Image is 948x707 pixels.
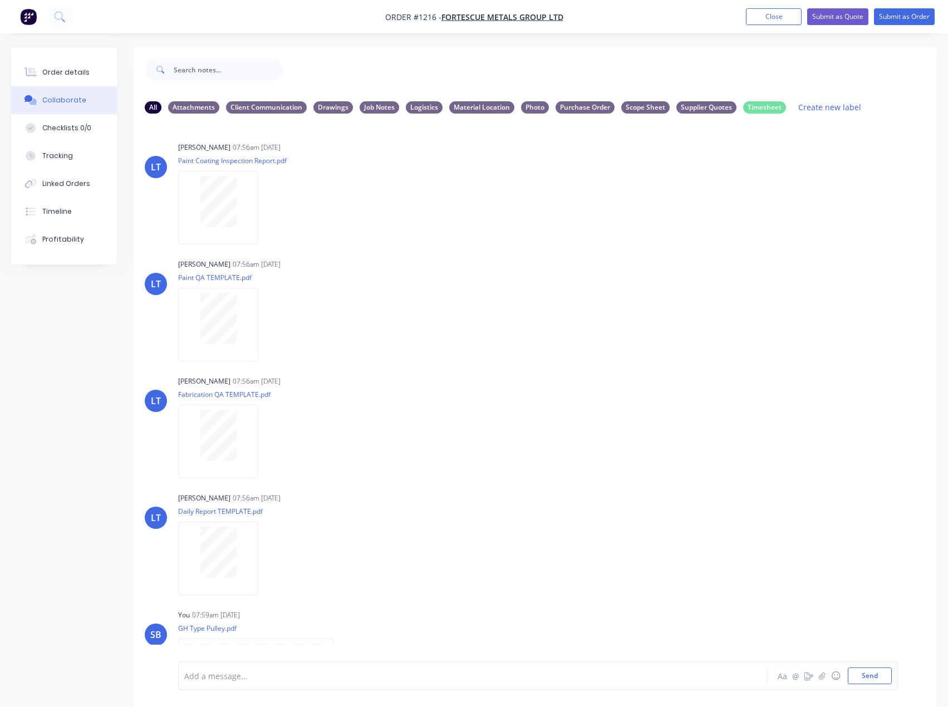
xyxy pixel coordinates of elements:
[178,610,190,620] div: You
[42,179,90,189] div: Linked Orders
[406,101,443,114] div: Logistics
[178,156,287,165] p: Paint Coating Inspection Report.pdf
[11,142,117,170] button: Tracking
[233,376,281,386] div: 07:56am [DATE]
[178,623,345,633] p: GH Type Pulley.pdf
[233,143,281,153] div: 07:56am [DATE]
[11,170,117,198] button: Linked Orders
[151,277,161,291] div: LT
[233,259,281,269] div: 07:56am [DATE]
[42,95,86,105] div: Collaborate
[775,669,789,683] button: Aa
[178,273,269,282] p: Paint QA TEMPLATE.pdf
[151,394,161,407] div: LT
[42,207,72,217] div: Timeline
[145,101,161,114] div: All
[178,376,230,386] div: [PERSON_NAME]
[793,100,867,115] button: Create new label
[178,390,271,399] p: Fabrication QA TEMPLATE.pdf
[192,610,240,620] div: 07:59am [DATE]
[11,198,117,225] button: Timeline
[829,669,842,683] button: ☺
[178,493,230,503] div: [PERSON_NAME]
[233,493,281,503] div: 07:56am [DATE]
[11,58,117,86] button: Order details
[621,101,670,114] div: Scope Sheet
[168,101,219,114] div: Attachments
[151,511,161,524] div: LT
[743,101,786,114] div: Timesheet
[42,234,84,244] div: Profitability
[151,160,161,174] div: LT
[874,8,935,25] button: Submit as Order
[42,123,91,133] div: Checklists 0/0
[360,101,399,114] div: Job Notes
[178,143,230,153] div: [PERSON_NAME]
[521,101,549,114] div: Photo
[789,669,802,683] button: @
[11,86,117,114] button: Collaborate
[746,8,802,25] button: Close
[42,67,90,77] div: Order details
[676,101,736,114] div: Supplier Quotes
[556,101,615,114] div: Purchase Order
[178,259,230,269] div: [PERSON_NAME]
[385,12,441,22] span: Order #1216 -
[441,12,563,22] a: FORTESCUE METALS GROUP LTD
[178,507,269,516] p: Daily Report TEMPLATE.pdf
[20,8,37,25] img: Factory
[174,58,284,81] input: Search notes...
[449,101,514,114] div: Material Location
[11,114,117,142] button: Checklists 0/0
[807,8,868,25] button: Submit as Quote
[150,628,161,641] div: SB
[226,101,307,114] div: Client Communication
[11,225,117,253] button: Profitability
[313,101,353,114] div: Drawings
[42,151,73,161] div: Tracking
[848,667,892,684] button: Send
